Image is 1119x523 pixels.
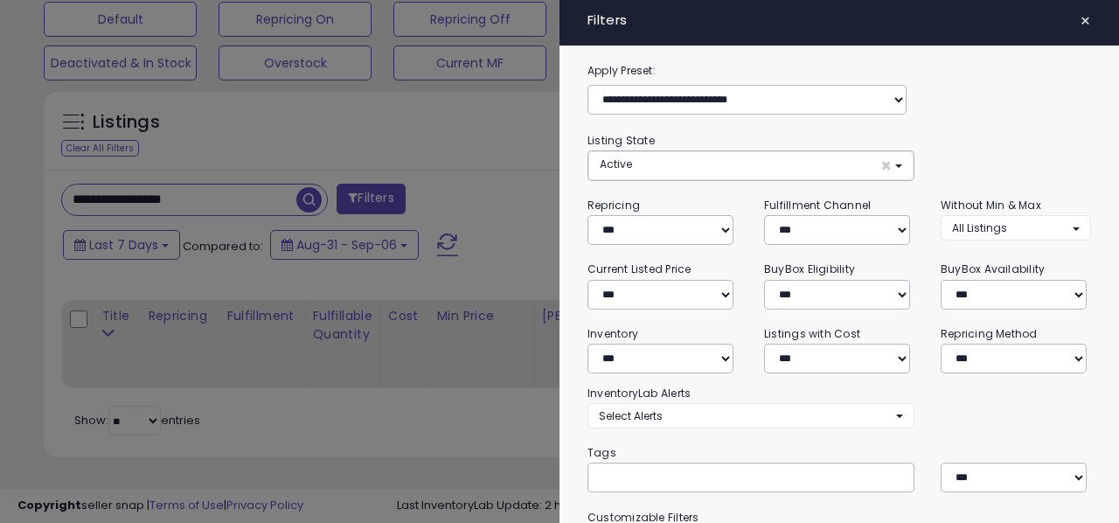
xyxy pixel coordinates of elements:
[587,133,655,148] small: Listing State
[1073,9,1098,33] button: ×
[1080,9,1091,33] span: ×
[574,443,1104,463] small: Tags
[880,157,892,175] span: ×
[952,220,1007,235] span: All Listings
[941,326,1038,341] small: Repricing Method
[587,386,691,401] small: InventoryLab Alerts
[574,61,1104,80] label: Apply Preset:
[764,198,871,213] small: Fulfillment Channel
[599,408,663,423] span: Select Alerts
[587,326,638,341] small: Inventory
[600,157,632,171] span: Active
[941,215,1091,241] button: All Listings
[587,198,640,213] small: Repricing
[587,261,691,276] small: Current Listed Price
[588,151,914,180] button: Active ×
[764,261,855,276] small: BuyBox Eligibility
[941,261,1045,276] small: BuyBox Availability
[587,13,1091,28] h4: Filters
[764,326,860,341] small: Listings with Cost
[587,403,914,429] button: Select Alerts
[941,198,1041,213] small: Without Min & Max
